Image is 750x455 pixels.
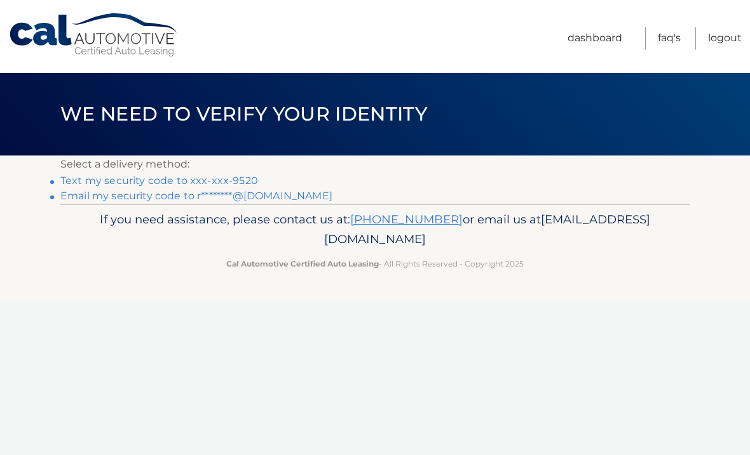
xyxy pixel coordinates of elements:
a: Logout [708,27,742,49]
a: FAQ's [658,27,681,49]
a: [PHONE_NUMBER] [350,212,463,227]
a: Text my security code to xxx-xxx-9520 [60,175,258,187]
p: - All Rights Reserved - Copyright 2025 [69,257,681,270]
strong: Cal Automotive Certified Auto Leasing [226,259,379,268]
a: Cal Automotive [8,13,180,58]
a: Dashboard [568,27,622,49]
a: Email my security code to r********@[DOMAIN_NAME] [60,190,332,202]
p: Select a delivery method: [60,155,690,173]
span: We need to verify your identity [60,102,427,126]
p: If you need assistance, please contact us at: or email us at [69,209,681,250]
